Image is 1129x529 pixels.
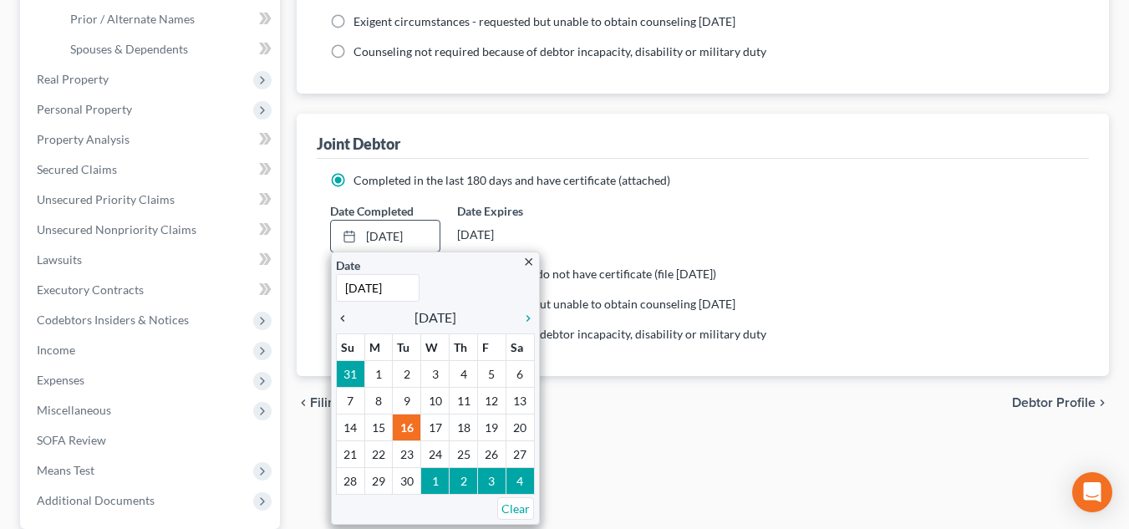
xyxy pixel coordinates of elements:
[37,72,109,86] span: Real Property
[57,34,280,64] a: Spouses & Dependents
[23,245,280,275] a: Lawsuits
[37,463,94,477] span: Means Test
[23,155,280,185] a: Secured Claims
[364,334,393,361] th: M
[1072,472,1112,512] div: Open Intercom Messenger
[506,468,534,495] td: 4
[450,388,478,415] td: 11
[506,388,534,415] td: 13
[477,415,506,441] td: 19
[353,44,766,58] span: Counseling not required because of debtor incapacity, disability or military duty
[477,468,506,495] td: 3
[336,441,364,468] td: 21
[297,396,310,409] i: chevron_left
[37,403,111,417] span: Miscellaneous
[364,361,393,388] td: 1
[364,468,393,495] td: 29
[336,415,364,441] td: 14
[353,327,766,341] span: Counseling not required because of debtor incapacity, disability or military duty
[421,441,450,468] td: 24
[450,415,478,441] td: 18
[37,282,144,297] span: Executory Contracts
[457,220,567,250] div: [DATE]
[331,221,440,252] a: [DATE]
[364,441,393,468] td: 22
[37,433,106,447] span: SOFA Review
[450,441,478,468] td: 25
[23,215,280,245] a: Unsecured Nonpriority Claims
[330,202,414,220] label: Date Completed
[364,388,393,415] td: 8
[497,497,534,520] a: Clear
[336,312,358,325] i: chevron_left
[336,361,364,388] td: 31
[310,396,414,409] span: Filing Information
[23,425,280,455] a: SOFA Review
[421,334,450,361] th: W
[57,4,280,34] a: Prior / Alternate Names
[421,415,450,441] td: 17
[353,173,670,187] span: Completed in the last 180 days and have certificate (attached)
[336,334,364,361] th: Su
[477,441,506,468] td: 26
[297,396,414,409] button: chevron_left Filing Information
[37,132,130,146] span: Property Analysis
[1012,396,1096,409] span: Debtor Profile
[450,361,478,388] td: 4
[450,334,478,361] th: Th
[393,468,421,495] td: 30
[421,468,450,495] td: 1
[37,252,82,267] span: Lawsuits
[393,388,421,415] td: 9
[1012,396,1109,409] button: Debtor Profile chevron_right
[37,373,84,387] span: Expenses
[336,308,358,328] a: chevron_left
[457,202,567,220] label: Date Expires
[477,334,506,361] th: F
[522,256,535,268] i: close
[393,415,421,441] td: 16
[450,468,478,495] td: 2
[37,192,175,206] span: Unsecured Priority Claims
[23,185,280,215] a: Unsecured Priority Claims
[414,308,456,328] span: [DATE]
[522,252,535,271] a: close
[336,468,364,495] td: 28
[37,493,155,507] span: Additional Documents
[37,222,196,237] span: Unsecured Nonpriority Claims
[353,14,735,28] span: Exigent circumstances - requested but unable to obtain counseling [DATE]
[37,102,132,116] span: Personal Property
[421,361,450,388] td: 3
[364,415,393,441] td: 15
[23,275,280,305] a: Executory Contracts
[37,313,189,327] span: Codebtors Insiders & Notices
[513,312,535,325] i: chevron_right
[506,361,534,388] td: 6
[336,388,364,415] td: 7
[393,441,421,468] td: 23
[477,361,506,388] td: 5
[477,388,506,415] td: 12
[23,125,280,155] a: Property Analysis
[393,334,421,361] th: Tu
[513,308,535,328] a: chevron_right
[336,274,420,302] input: 1/1/2013
[506,334,534,361] th: Sa
[336,257,360,274] label: Date
[37,343,75,357] span: Income
[421,388,450,415] td: 10
[1096,396,1109,409] i: chevron_right
[37,162,117,176] span: Secured Claims
[70,42,188,56] span: Spouses & Dependents
[70,12,195,26] span: Prior / Alternate Names
[317,134,400,154] div: Joint Debtor
[353,297,735,311] span: Exigent circumstances - requested but unable to obtain counseling [DATE]
[393,361,421,388] td: 2
[506,441,534,468] td: 27
[506,415,534,441] td: 20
